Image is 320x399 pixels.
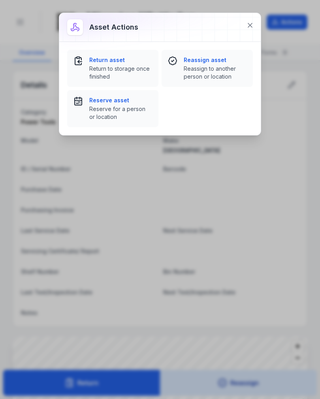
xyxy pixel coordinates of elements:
span: Reassign to another person or location [184,65,247,81]
button: Reserve assetReserve for a person or location [67,90,158,127]
strong: Reassign asset [184,56,247,64]
span: Reserve for a person or location [89,105,152,121]
button: Reassign assetReassign to another person or location [162,50,253,87]
strong: Return asset [89,56,152,64]
button: Return assetReturn to storage once finished [67,50,158,87]
span: Return to storage once finished [89,65,152,81]
strong: Reserve asset [89,96,152,104]
h3: Asset actions [89,22,138,33]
